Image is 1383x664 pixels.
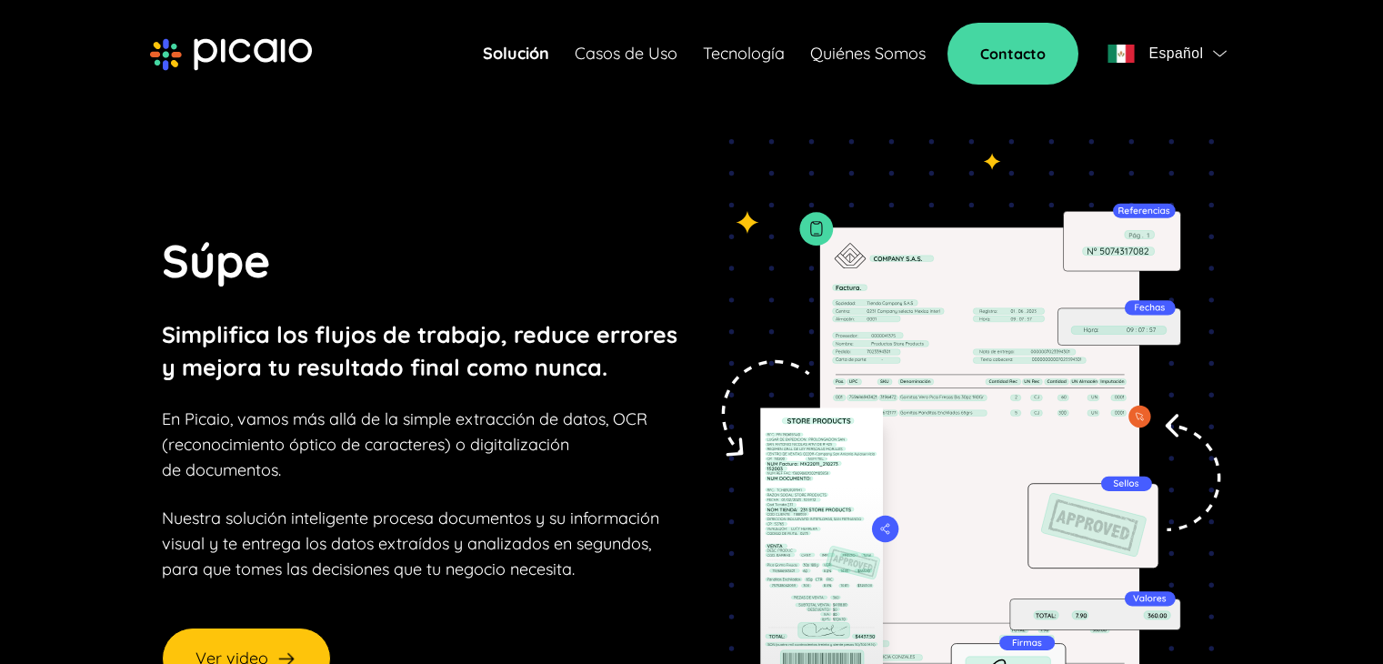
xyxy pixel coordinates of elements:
p: Simplifica los flujos de trabajo, reduce errores y mejora tu resultado final como nunca. [162,318,677,384]
p: Nuestra solución inteligente procesa documentos y su información visual y te entrega los datos ex... [162,506,659,582]
a: Casos de Uso [575,41,677,66]
img: flag [1213,50,1227,57]
a: Quiénes Somos [810,41,926,66]
a: Solución [483,41,549,66]
a: Tecnología [703,41,785,66]
span: Español [1148,41,1203,66]
img: flag [1107,45,1135,63]
span: En Picaio, vamos más allá de la simple extracción de datos, OCR (reconocimiento óptico de caracte... [162,408,647,480]
a: Contacto [947,23,1078,85]
button: flagEspañolflag [1100,35,1233,72]
span: Súpe [162,232,271,289]
img: picaio-logo [150,38,312,71]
